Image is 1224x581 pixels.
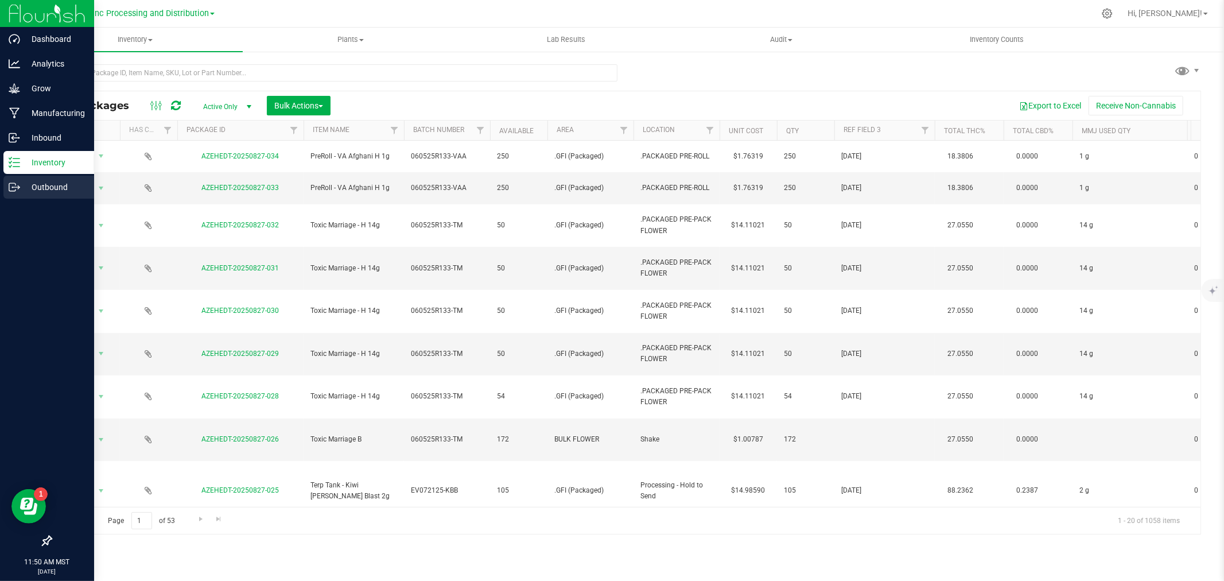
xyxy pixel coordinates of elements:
[954,34,1039,45] span: Inventory Counts
[411,263,483,274] span: 060525R133-TM
[841,485,928,496] span: [DATE]
[94,483,108,499] span: select
[944,127,985,135] a: Total THC%
[285,121,304,140] a: Filter
[1011,482,1044,499] span: 0.2387
[784,434,827,445] span: 172
[1082,127,1130,135] a: MMJ Used Qty
[202,264,279,272] a: AZEHEDT-20250827-031
[1012,96,1089,115] button: Export to Excel
[497,220,541,231] span: 50
[674,34,888,45] span: Audit
[9,83,20,94] inline-svg: Grow
[942,482,979,499] span: 88.2362
[1011,388,1044,405] span: 0.0000
[497,305,541,316] span: 50
[841,183,928,193] span: [DATE]
[11,489,46,524] iframe: Resource center
[1079,151,1180,162] div: 1 g
[557,126,574,134] a: Area
[942,180,979,196] span: 18.3806
[310,391,397,402] span: Toxic Marriage - H 14g
[640,151,713,162] span: .PACKAGED PRE-ROLL
[411,348,483,359] span: 060525R133-TM
[784,183,827,193] span: 250
[9,33,20,45] inline-svg: Dashboard
[1079,348,1180,359] div: 14 g
[640,343,713,365] span: .PACKAGED PRE-PACK FLOWER
[471,121,490,140] a: Filter
[554,305,627,316] span: .GFI (Packaged)
[554,391,627,402] span: .GFI (Packaged)
[720,375,777,419] td: $14.11021
[841,220,928,231] span: [DATE]
[1079,263,1180,274] div: 14 g
[94,346,108,362] span: select
[94,180,108,196] span: select
[310,305,397,316] span: Toxic Marriage - H 14g
[497,183,541,193] span: 250
[640,434,713,445] span: Shake
[720,141,777,172] td: $1.76319
[411,183,483,193] span: 060525R133-VAA
[202,221,279,229] a: AZEHEDT-20250827-032
[186,126,226,134] a: Package ID
[211,512,227,528] a: Go to the last page
[1013,127,1054,135] a: Total CBD%
[841,348,928,359] span: [DATE]
[1011,217,1044,234] span: 0.0000
[720,333,777,376] td: $14.11021
[942,346,979,362] span: 27.0550
[729,127,763,135] a: Unit Cost
[640,214,713,236] span: .PACKAGED PRE-PACK FLOWER
[202,184,279,192] a: AZEHEDT-20250827-033
[313,126,349,134] a: Item Name
[20,32,89,46] p: Dashboard
[20,106,89,120] p: Manufacturing
[94,389,108,405] span: select
[1079,220,1180,231] div: 14 g
[411,220,483,231] span: 060525R133-TM
[5,557,89,567] p: 11:50 AM MST
[20,131,89,145] p: Inbound
[28,34,243,45] span: Inventory
[784,391,827,402] span: 54
[720,419,777,462] td: $1.00787
[497,485,541,496] span: 105
[640,480,713,502] span: Processing - Hold to Send
[20,82,89,95] p: Grow
[720,461,777,521] td: $14.98590
[202,486,279,494] a: AZEHEDT-20250827-025
[1079,485,1180,496] div: 2 g
[20,156,89,169] p: Inventory
[1079,183,1180,193] div: 1 g
[1128,9,1202,18] span: Hi, [PERSON_NAME]!
[310,151,397,162] span: PreRoll - VA Afghani H 1g
[20,57,89,71] p: Analytics
[1011,431,1044,448] span: 0.0000
[554,485,627,496] span: .GFI (Packaged)
[310,183,397,193] span: PreRoll - VA Afghani H 1g
[784,220,827,231] span: 50
[674,28,889,52] a: Audit
[1011,303,1044,319] span: 0.0000
[499,127,534,135] a: Available
[640,183,713,193] span: .PACKAGED PRE-ROLL
[942,260,979,277] span: 27.0550
[202,392,279,400] a: AZEHEDT-20250827-028
[310,348,397,359] span: Toxic Marriage - H 14g
[786,127,799,135] a: Qty
[60,99,141,112] span: All Packages
[1011,180,1044,196] span: 0.0000
[497,434,541,445] span: 172
[720,204,777,247] td: $14.11021
[784,305,827,316] span: 50
[497,151,541,162] span: 250
[784,151,827,162] span: 250
[202,350,279,358] a: AZEHEDT-20250827-029
[720,172,777,204] td: $1.76319
[411,391,483,402] span: 060525R133-TM
[9,107,20,119] inline-svg: Manufacturing
[158,121,177,140] a: Filter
